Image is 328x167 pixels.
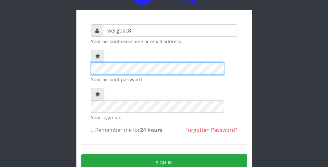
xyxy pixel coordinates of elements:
[91,128,95,132] input: Remember me for24 hours
[185,126,237,134] a: Forgotten Password?
[91,38,237,45] small: Your account username or email address
[91,114,237,121] small: Your login pin
[103,24,237,37] input: Username or email address
[140,126,163,134] b: 24 hours
[91,126,163,134] label: Remember me for
[91,76,237,83] small: Your account password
